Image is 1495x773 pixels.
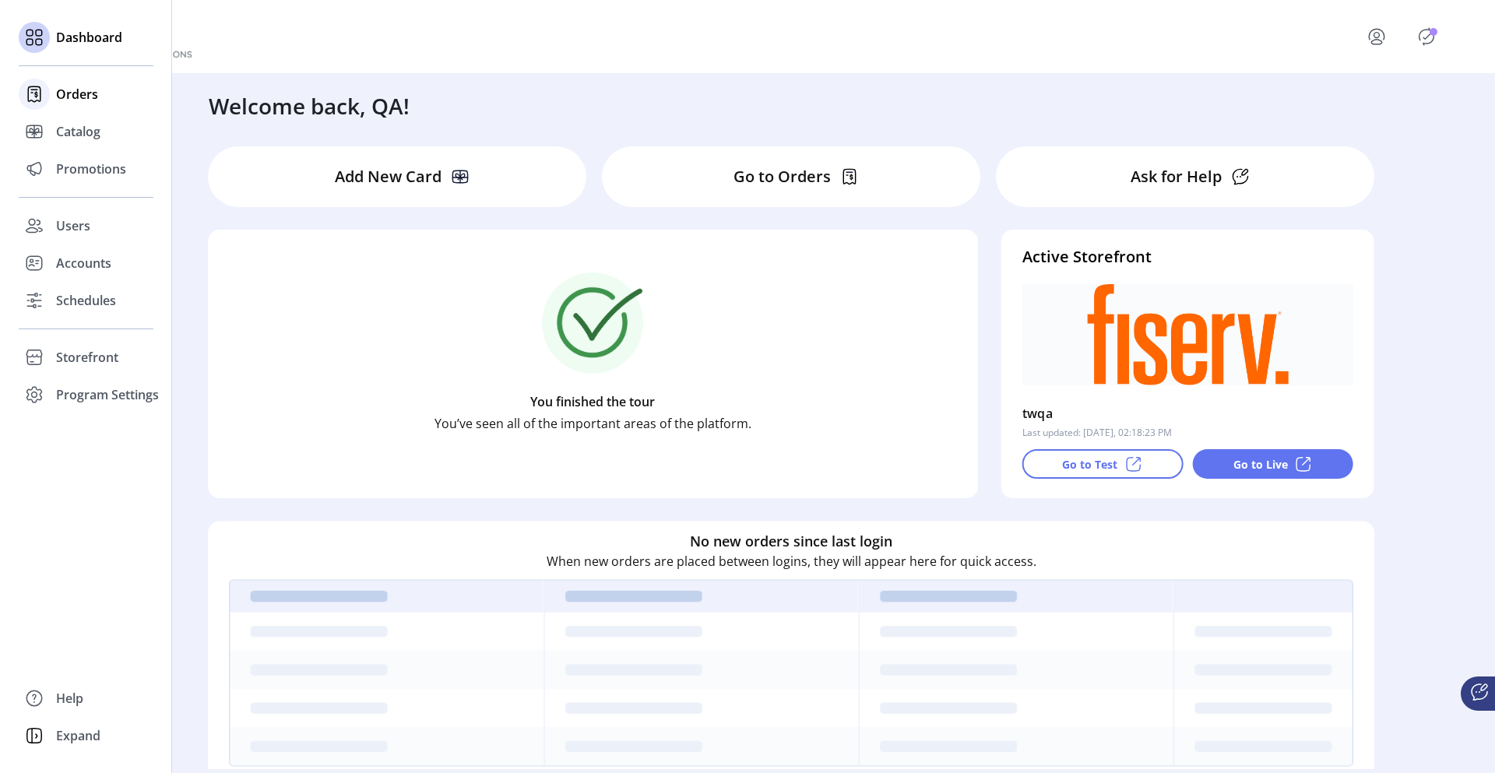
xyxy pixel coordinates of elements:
[690,531,892,552] h6: No new orders since last login
[1233,456,1288,473] p: Go to Live
[1345,18,1414,55] button: menu
[1022,245,1353,269] h4: Active Storefront
[1131,165,1222,188] p: Ask for Help
[733,165,831,188] p: Go to Orders
[335,165,441,188] p: Add New Card
[56,291,116,310] span: Schedules
[56,85,98,104] span: Orders
[56,385,159,404] span: Program Settings
[434,414,751,433] p: You’ve seen all of the important areas of the platform.
[56,28,122,47] span: Dashboard
[56,254,111,272] span: Accounts
[56,216,90,235] span: Users
[1022,401,1054,426] p: twqa
[1414,24,1439,49] button: Publisher Panel
[56,348,118,367] span: Storefront
[209,90,410,122] h3: Welcome back, QA!
[56,689,83,708] span: Help
[1022,426,1172,440] p: Last updated: [DATE], 02:18:23 PM
[56,726,100,745] span: Expand
[530,392,655,411] p: You finished the tour
[1062,456,1117,473] p: Go to Test
[56,122,100,141] span: Catalog
[547,552,1036,571] p: When new orders are placed between logins, they will appear here for quick access.
[56,160,126,178] span: Promotions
